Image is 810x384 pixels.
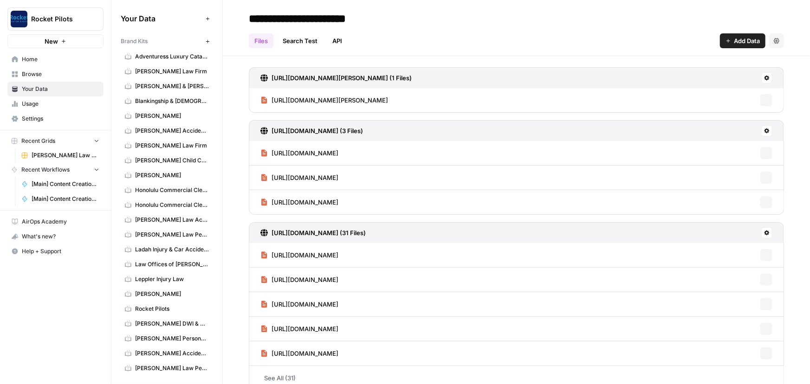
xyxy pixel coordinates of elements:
a: Settings [7,111,104,126]
a: [URL][DOMAIN_NAME] [260,317,338,341]
a: [URL][DOMAIN_NAME] [260,341,338,365]
span: [PERSON_NAME] Law Firm [135,141,209,150]
a: API [327,33,348,48]
a: [PERSON_NAME] & [PERSON_NAME] [US_STATE] Car Accident Lawyers [121,79,213,94]
a: [URL][DOMAIN_NAME][PERSON_NAME] (1 Files) [260,68,412,88]
span: [PERSON_NAME] Law Firm [135,67,209,76]
span: Honolulu Commercial Cleaning [135,186,209,194]
a: Law Offices of [PERSON_NAME] [121,257,213,272]
img: Rocket Pilots Logo [11,11,27,27]
span: Add Data [734,36,760,45]
span: Recent Workflows [21,166,70,174]
span: [URL][DOMAIN_NAME] [272,300,338,309]
a: Search Test [277,33,323,48]
a: [PERSON_NAME] Accident Attorneys [121,346,213,361]
span: AirOps Academy [22,218,99,226]
span: [PERSON_NAME] [135,112,209,120]
a: Blankingship & [DEMOGRAPHIC_DATA] [121,94,213,109]
span: Rocket Pilots [135,305,209,313]
span: [PERSON_NAME] Law Personal Injury & Car Accident Lawyer [135,230,209,239]
span: Help + Support [22,247,99,256]
span: [PERSON_NAME] [135,171,209,179]
a: [URL][DOMAIN_NAME] (31 Files) [260,223,366,243]
span: Law Offices of [PERSON_NAME] [135,260,209,269]
a: AirOps Academy [7,214,104,229]
a: [PERSON_NAME] [121,109,213,123]
span: [PERSON_NAME] Law Accident Attorneys [135,216,209,224]
a: [PERSON_NAME] Law Firm [121,64,213,79]
span: [URL][DOMAIN_NAME] [272,148,338,158]
a: [URL][DOMAIN_NAME] [260,268,338,292]
span: [PERSON_NAME] Accident Attorneys [135,349,209,358]
a: [URL][DOMAIN_NAME][PERSON_NAME] [260,88,388,112]
a: [URL][DOMAIN_NAME] [260,292,338,316]
button: Help + Support [7,244,104,259]
span: Your Data [121,13,202,24]
span: Adventuress Luxury Catamaran [135,52,209,61]
span: [PERSON_NAME] DWI & Criminal Defense Lawyers [135,320,209,328]
span: Leppler Injury Law [135,275,209,283]
a: [PERSON_NAME] Personal Injury & Car Accident Lawyer [121,331,213,346]
a: [URL][DOMAIN_NAME] [260,141,338,165]
div: What's new? [8,230,103,243]
a: [PERSON_NAME] [121,168,213,183]
button: What's new? [7,229,104,244]
span: [URL][DOMAIN_NAME] [272,324,338,333]
span: [PERSON_NAME] & [PERSON_NAME] [US_STATE] Car Accident Lawyers [135,82,209,90]
a: Home [7,52,104,67]
a: [PERSON_NAME] Child Custody & Divorce Attorneys [121,153,213,168]
span: Rocket Pilots [31,14,87,24]
span: Home [22,55,99,64]
span: Browse [22,70,99,78]
span: Blankingship & [DEMOGRAPHIC_DATA] [135,97,209,105]
span: [URL][DOMAIN_NAME] [272,349,338,358]
a: Honolulu Commercial Cleaning [121,183,213,198]
button: Add Data [720,33,765,48]
a: Rocket Pilots [121,301,213,316]
span: Settings [22,115,99,123]
a: Ladah Injury & Car Accident Lawyers [GEOGRAPHIC_DATA] [121,242,213,257]
span: [URL][DOMAIN_NAME] [272,198,338,207]
button: Recent Workflows [7,163,104,177]
span: [URL][DOMAIN_NAME][PERSON_NAME] [272,96,388,105]
span: [PERSON_NAME] [135,290,209,298]
h3: [URL][DOMAIN_NAME] (31 Files) [272,228,366,237]
a: Files [249,33,273,48]
span: New [45,37,58,46]
a: [URL][DOMAIN_NAME] [260,190,338,214]
a: [URL][DOMAIN_NAME] (3 Files) [260,121,363,141]
span: [PERSON_NAME] Personal Injury & Car Accident Lawyer [135,334,209,343]
a: [Main] Content Creation Article [17,192,104,206]
a: [PERSON_NAME] Law Personal Injury & Car Accident Lawyers [121,361,213,376]
span: [URL][DOMAIN_NAME] [272,275,338,284]
a: Your Data [7,82,104,96]
a: Adventuress Luxury Catamaran [121,49,213,64]
a: [PERSON_NAME] Law Personal Injury & Car Accident Lawyer [121,227,213,242]
a: [PERSON_NAME] [121,287,213,301]
a: [Main] Content Creation Brief [17,177,104,192]
span: [PERSON_NAME] Law Firm [32,151,99,160]
button: New [7,34,104,48]
button: Recent Grids [7,134,104,148]
h3: [URL][DOMAIN_NAME] (3 Files) [272,126,363,135]
a: [PERSON_NAME] Law Firm [17,148,104,163]
a: Usage [7,96,104,111]
button: Workspace: Rocket Pilots [7,7,104,31]
a: Browse [7,67,104,82]
h3: [URL][DOMAIN_NAME][PERSON_NAME] (1 Files) [272,73,412,83]
span: Honolulu Commercial Cleaning [135,201,209,209]
span: [Main] Content Creation Brief [32,180,99,188]
span: Recent Grids [21,137,55,145]
span: [PERSON_NAME] Law Personal Injury & Car Accident Lawyers [135,364,209,372]
a: [PERSON_NAME] Law Accident Attorneys [121,212,213,227]
a: [PERSON_NAME] DWI & Criminal Defense Lawyers [121,316,213,331]
span: Ladah Injury & Car Accident Lawyers [GEOGRAPHIC_DATA] [135,245,209,254]
span: [URL][DOMAIN_NAME] [272,173,338,182]
span: [Main] Content Creation Article [32,195,99,203]
a: Honolulu Commercial Cleaning [121,198,213,212]
a: [PERSON_NAME] Law Firm [121,138,213,153]
span: [PERSON_NAME] Child Custody & Divorce Attorneys [135,156,209,165]
span: Usage [22,100,99,108]
a: [PERSON_NAME] Accident Attorneys [121,123,213,138]
span: Your Data [22,85,99,93]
